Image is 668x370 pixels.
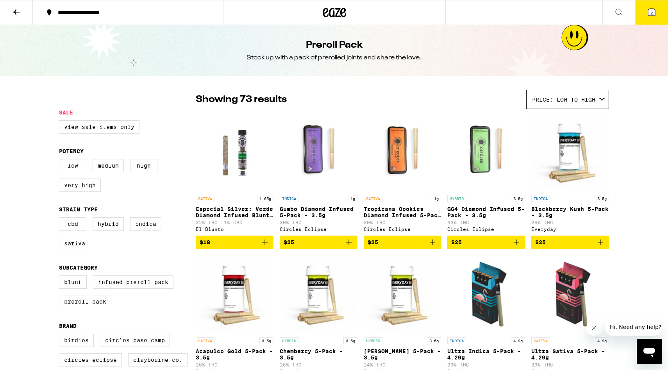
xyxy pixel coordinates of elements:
p: Gumbo Diamond Infused 5-Pack - 3.5g [280,206,357,218]
label: Indica [130,217,161,231]
img: Birdies - Ultra Indica 5-Pack - 4.20g [447,255,525,333]
p: 30% THC [280,220,357,225]
p: SATIVA [196,195,214,202]
a: Open page for GG4 Diamond Infused 5-Pack - 3.5g from Circles Eclipse [447,113,525,236]
p: INDICA [447,337,466,344]
label: Circles Eclipse [59,353,122,366]
p: 25% THC [280,362,357,367]
div: Circles Eclipse [280,227,357,232]
a: Open page for Especial Silver: Verde Diamond Infused Blunt - 1.65g from El Blunto [196,113,273,236]
p: Blackberry Kush 5-Pack - 3.5g [531,206,609,218]
img: El Blunto - Especial Silver: Verde Diamond Infused Blunt - 1.65g [196,113,273,191]
p: 26% THC [531,220,609,225]
label: Very High [59,179,101,192]
p: HYBRID [447,195,466,202]
span: $25 [368,239,378,245]
p: Showing 73 results [196,93,287,106]
img: Circles Eclipse - Tropicana Cookies Diamond Infused 5-Pack - 3.5g [364,113,441,191]
button: Add to bag [447,236,525,249]
h1: Preroll Pack [306,39,363,52]
span: 2 [650,11,653,15]
label: CBD [59,217,86,231]
div: Circles Eclipse [364,227,441,232]
p: Ultra Sativa 5-Pack - 4.20g [531,348,609,361]
div: El Blunto [196,227,273,232]
label: Hybrid [93,217,124,231]
p: 4.2g [511,337,525,344]
span: $25 [284,239,294,245]
p: 1.65g [257,195,273,202]
p: 24% THC [364,362,441,367]
img: Birdies - Ultra Sativa 5-Pack - 4.20g [531,255,609,333]
img: Everyday - Blackberry Kush 5-Pack - 3.5g [531,113,609,191]
p: INDICA [531,195,550,202]
legend: Strain Type [59,206,98,213]
iframe: Button to launch messaging window [637,339,662,364]
label: Infused Preroll Pack [93,275,173,289]
legend: Sale [59,109,73,116]
button: 2 [635,0,668,25]
p: [PERSON_NAME] 5-Pack - 3.5g [364,348,441,361]
label: Preroll Pack [59,295,111,308]
label: Sativa [59,237,90,250]
p: HYBRID [364,337,382,344]
span: $25 [451,239,462,245]
a: Open page for Blackberry Kush 5-Pack - 3.5g from Everyday [531,113,609,236]
p: 3.5g [259,337,273,344]
img: Everyday - Papaya Kush 5-Pack - 3.5g [364,255,441,333]
legend: Subcategory [59,265,98,271]
iframe: Message from company [605,318,662,336]
p: 3.5g [343,337,357,344]
label: View Sale Items Only [59,120,139,134]
p: 3.5g [595,195,609,202]
button: Add to bag [196,236,273,249]
div: Everyday [531,227,609,232]
p: 32% THC: 1% CBD [196,220,273,225]
p: GG4 Diamond Infused 5-Pack - 3.5g [447,206,525,218]
p: Chemberry 5-Pack - 3.5g [280,348,357,361]
div: Circles Eclipse [447,227,525,232]
p: 30% THC [531,362,609,367]
label: Blunt [59,275,87,289]
img: Circles Eclipse - GG4 Diamond Infused 5-Pack - 3.5g [447,113,525,191]
p: INDICA [280,195,298,202]
button: Add to bag [280,236,357,249]
p: Acapulco Gold 5-Pack - 3.5g [196,348,273,361]
p: SATIVA [531,337,550,344]
label: Claybourne Co. [128,353,188,366]
legend: Brand [59,323,77,329]
span: $25 [535,239,546,245]
p: Ultra Indica 5-Pack - 4.20g [447,348,525,361]
a: Open page for Tropicana Cookies Diamond Infused 5-Pack - 3.5g from Circles Eclipse [364,113,441,236]
p: Especial Silver: Verde Diamond Infused Blunt - 1.65g [196,206,273,218]
iframe: Close message [586,320,602,336]
span: Price: Low to High [532,97,595,103]
label: Low [59,159,86,172]
img: Circles Eclipse - Gumbo Diamond Infused 5-Pack - 3.5g [280,113,357,191]
p: SATIVA [364,195,382,202]
img: Everyday - Acapulco Gold 5-Pack - 3.5g [196,255,273,333]
span: $18 [200,239,210,245]
p: 1g [432,195,441,202]
p: 33% THC [447,220,525,225]
img: Everyday - Chemberry 5-Pack - 3.5g [280,255,357,333]
p: 3.5g [427,337,441,344]
p: Tropicana Cookies Diamond Infused 5-Pack - 3.5g [364,206,441,218]
label: Birdies [59,334,94,347]
p: 30% THC [364,220,441,225]
label: Circles Base Camp [100,334,170,347]
a: Open page for Gumbo Diamond Infused 5-Pack - 3.5g from Circles Eclipse [280,113,357,236]
p: SATIVA [196,337,214,344]
div: Stock up with a pack of prerolled joints and share the love. [246,54,422,62]
label: High [130,159,157,172]
p: 3.5g [511,195,525,202]
legend: Potency [59,148,84,154]
p: 30% THC [447,362,525,367]
p: 1g [348,195,357,202]
label: Medium [93,159,124,172]
p: 25% THC [196,362,273,367]
button: Add to bag [531,236,609,249]
button: Add to bag [364,236,441,249]
p: 4.2g [595,337,609,344]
